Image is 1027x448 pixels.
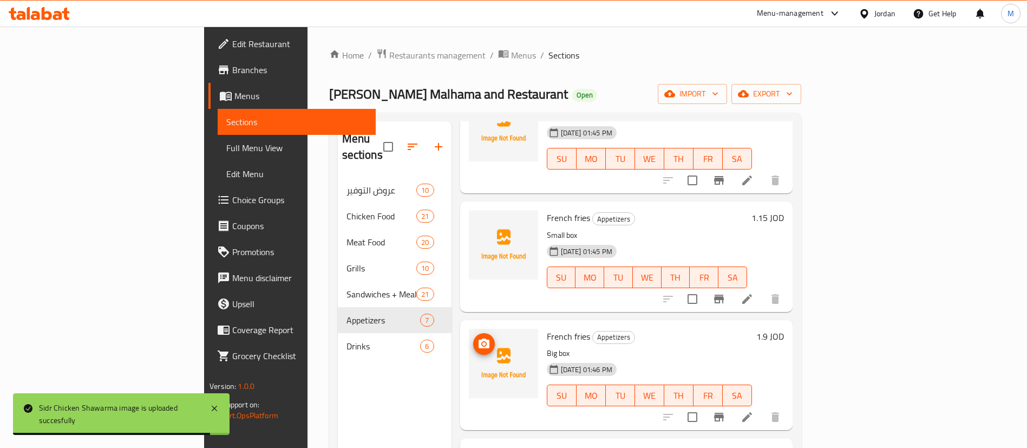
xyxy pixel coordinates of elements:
[577,148,606,170] button: MO
[473,333,495,355] button: upload picture
[232,271,367,284] span: Menu disclaimer
[723,270,743,285] span: SA
[416,288,434,301] div: items
[338,203,452,229] div: Chicken Food21
[581,151,601,167] span: MO
[346,288,417,301] div: Sandwiches + Meals
[580,270,600,285] span: MO
[698,388,718,404] span: FR
[338,333,452,359] div: Drinks6
[346,184,417,197] span: عروض التوفير
[706,286,732,312] button: Branch-specific-item
[633,267,662,288] button: WE
[694,270,714,285] span: FR
[635,385,664,406] button: WE
[232,245,367,258] span: Promotions
[218,161,376,187] a: Edit Menu
[417,289,433,300] span: 21
[727,388,748,404] span: SA
[208,265,376,291] a: Menu disclaimer
[346,314,421,327] span: Appetizers
[669,151,689,167] span: TH
[547,148,577,170] button: SU
[581,388,601,404] span: MO
[232,37,367,50] span: Edit Restaurant
[469,210,538,280] img: French fries
[338,229,452,255] div: Meat Food20
[547,328,590,345] span: French fries
[346,210,417,223] div: Chicken Food
[421,315,433,326] span: 7
[577,385,606,406] button: MO
[547,210,590,226] span: French fries
[338,173,452,363] nav: Menu sections
[664,148,694,170] button: TH
[238,379,254,393] span: 1.0.0
[416,236,434,249] div: items
[575,267,604,288] button: MO
[420,314,434,327] div: items
[547,347,752,360] p: Big box
[417,237,433,248] span: 20
[208,239,376,265] a: Promotions
[39,402,199,426] div: Sidr Chicken Shawarma image is uploaded succesfully
[208,187,376,213] a: Choice Groups
[604,267,633,288] button: TU
[232,219,367,232] span: Coupons
[210,379,236,393] span: Version:
[226,115,367,128] span: Sections
[338,281,452,307] div: Sandwiches + Meals21
[490,49,494,62] li: /
[592,212,635,225] div: Appetizers
[552,270,572,285] span: SU
[572,90,597,100] span: Open
[639,388,660,404] span: WE
[762,286,788,312] button: delete
[226,167,367,180] span: Edit Menu
[593,331,634,343] span: Appetizers
[552,388,572,404] span: SU
[469,329,538,398] img: French fries
[210,398,259,412] span: Get support on:
[208,317,376,343] a: Coverage Report
[681,169,704,192] span: Select to update
[664,385,694,406] button: TH
[540,49,544,62] li: /
[346,236,417,249] span: Meat Food
[557,246,617,257] span: [DATE] 01:45 PM
[346,262,417,275] span: Grills
[593,213,634,225] span: Appetizers
[718,267,747,288] button: SA
[338,307,452,333] div: Appetizers7
[469,92,538,161] img: Almarai laban
[662,267,690,288] button: TH
[727,151,748,167] span: SA
[210,408,278,423] a: Support.OpsPlatform
[639,151,660,167] span: WE
[1008,8,1014,20] span: M
[666,270,686,285] span: TH
[416,184,434,197] div: items
[723,385,752,406] button: SA
[874,8,895,20] div: Jordan
[232,193,367,206] span: Choice Groups
[757,7,823,20] div: Menu-management
[232,63,367,76] span: Branches
[762,404,788,430] button: delete
[547,229,747,242] p: Small box
[557,365,617,375] span: [DATE] 01:46 PM
[389,49,486,62] span: Restaurants management
[606,148,635,170] button: TU
[421,341,433,352] span: 6
[609,270,629,285] span: TU
[208,213,376,239] a: Coupons
[338,177,452,203] div: عروض التوفير10
[762,167,788,193] button: delete
[741,174,754,187] a: Edit menu item
[346,340,421,353] span: Drinks
[511,49,536,62] span: Menus
[658,84,727,104] button: import
[723,148,752,170] button: SA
